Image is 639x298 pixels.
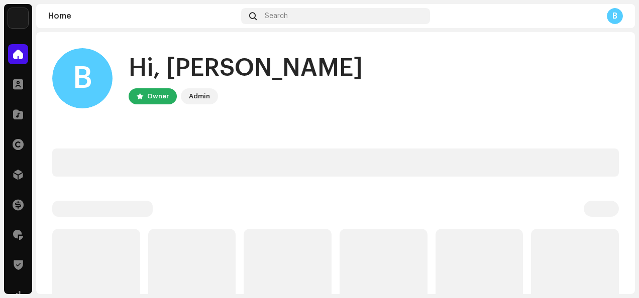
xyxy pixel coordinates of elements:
div: Owner [147,90,169,102]
div: B [607,8,623,24]
img: 786a15c8-434e-4ceb-bd88-990a331f4c12 [8,8,28,28]
div: Admin [189,90,210,102]
div: B [52,48,113,108]
div: Home [48,12,237,20]
span: Search [265,12,288,20]
div: Hi, [PERSON_NAME] [129,52,363,84]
